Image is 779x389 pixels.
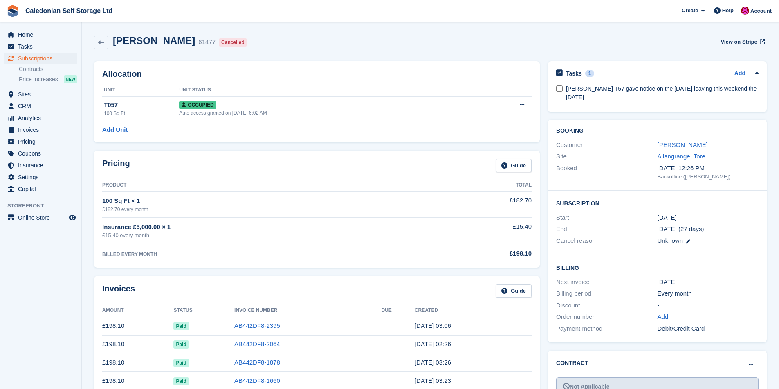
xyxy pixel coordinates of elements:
a: Allangrange, Tore. [658,153,707,160]
div: £15.40 every month [102,231,427,240]
span: Settings [18,171,67,183]
time: 2024-12-01 01:00:00 UTC [658,213,677,222]
a: Guide [496,284,532,298]
div: Backoffice ([PERSON_NAME]) [658,173,759,181]
span: Unknown [658,237,683,244]
a: menu [4,136,77,147]
a: menu [4,171,77,183]
th: Amount [102,304,173,317]
td: £15.40 [427,218,532,244]
time: 2025-08-01 01:26:52 UTC [415,340,451,347]
span: Tasks [18,41,67,52]
div: Discount [556,301,657,310]
span: Invoices [18,124,67,136]
th: Invoice Number [234,304,381,317]
img: Donald Mathieson [741,7,749,15]
th: Created [415,304,532,317]
a: [PERSON_NAME] [658,141,708,148]
th: Status [173,304,234,317]
span: Storefront [7,202,81,210]
div: - [658,301,759,310]
span: Paid [173,377,189,385]
a: menu [4,100,77,112]
div: [PERSON_NAME] T57 gave notice on the [DATE] leaving this weekend the [DATE] [566,84,759,102]
div: £198.10 [427,249,532,258]
span: Help [722,7,734,15]
a: menu [4,124,77,136]
time: 2025-09-01 02:06:08 UTC [415,322,451,329]
th: Total [427,179,532,192]
div: Debit/Credit Card [658,324,759,333]
div: [DATE] [658,278,759,287]
td: £182.70 [427,191,532,217]
a: AB442DF8-1878 [234,359,280,366]
span: [DATE] (27 days) [658,225,704,232]
span: Pricing [18,136,67,147]
a: menu [4,89,77,100]
time: 2025-07-01 02:26:59 UTC [415,359,451,366]
h2: Subscription [556,199,759,207]
a: Contracts [19,65,77,73]
th: Product [102,179,427,192]
span: Account [750,7,772,15]
a: Preview store [67,213,77,222]
span: CRM [18,100,67,112]
div: Site [556,152,657,161]
div: Payment method [556,324,657,333]
span: Price increases [19,76,58,83]
th: Due [381,304,415,317]
h2: Billing [556,263,759,271]
span: Insurance [18,160,67,171]
div: T057 [104,100,179,110]
h2: Booking [556,128,759,134]
div: Next invoice [556,278,657,287]
span: Home [18,29,67,40]
a: menu [4,183,77,195]
h2: [PERSON_NAME] [113,35,195,46]
div: BILLED EVERY MONTH [102,251,427,258]
a: Guide [496,159,532,172]
a: menu [4,112,77,124]
div: Billing period [556,289,657,298]
div: 61477 [198,38,216,47]
div: £182.70 every month [102,206,427,213]
time: 2025-06-01 02:23:42 UTC [415,377,451,384]
a: menu [4,29,77,40]
span: Capital [18,183,67,195]
h2: Pricing [102,159,130,172]
a: AB442DF8-1660 [234,377,280,384]
a: Price increases NEW [19,75,77,84]
span: View on Stripe [721,38,757,46]
div: Start [556,213,657,222]
div: Insurance £5,000.00 × 1 [102,222,427,232]
div: NEW [64,75,77,83]
h2: Invoices [102,284,135,298]
span: Subscriptions [18,53,67,64]
a: [PERSON_NAME] T57 gave notice on the [DATE] leaving this weekend the [DATE] [566,80,759,106]
td: £198.10 [102,353,173,372]
a: Caledonian Self Storage Ltd [22,4,116,18]
span: Online Store [18,212,67,223]
span: Analytics [18,112,67,124]
img: stora-icon-8386f47178a22dfd0bd8f6a31ec36ba5ce8667c1dd55bd0f319d3a0aa187defe.svg [7,5,19,17]
span: Paid [173,322,189,330]
a: Add [734,69,745,78]
div: Auto access granted on [DATE] 6:02 AM [179,109,474,117]
th: Unit [102,84,179,97]
div: Cancelled [219,38,247,47]
a: AB442DF8-2395 [234,322,280,329]
div: Order number [556,312,657,322]
span: Sites [18,89,67,100]
a: Add Unit [102,125,128,135]
th: Unit Status [179,84,474,97]
span: Paid [173,359,189,367]
div: [DATE] 12:26 PM [658,164,759,173]
td: £198.10 [102,335,173,353]
a: menu [4,41,77,52]
div: Customer [556,140,657,150]
div: End [556,225,657,234]
h2: Contract [556,359,588,367]
a: menu [4,148,77,159]
div: 100 Sq Ft × 1 [102,196,427,206]
a: View on Stripe [717,35,767,49]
